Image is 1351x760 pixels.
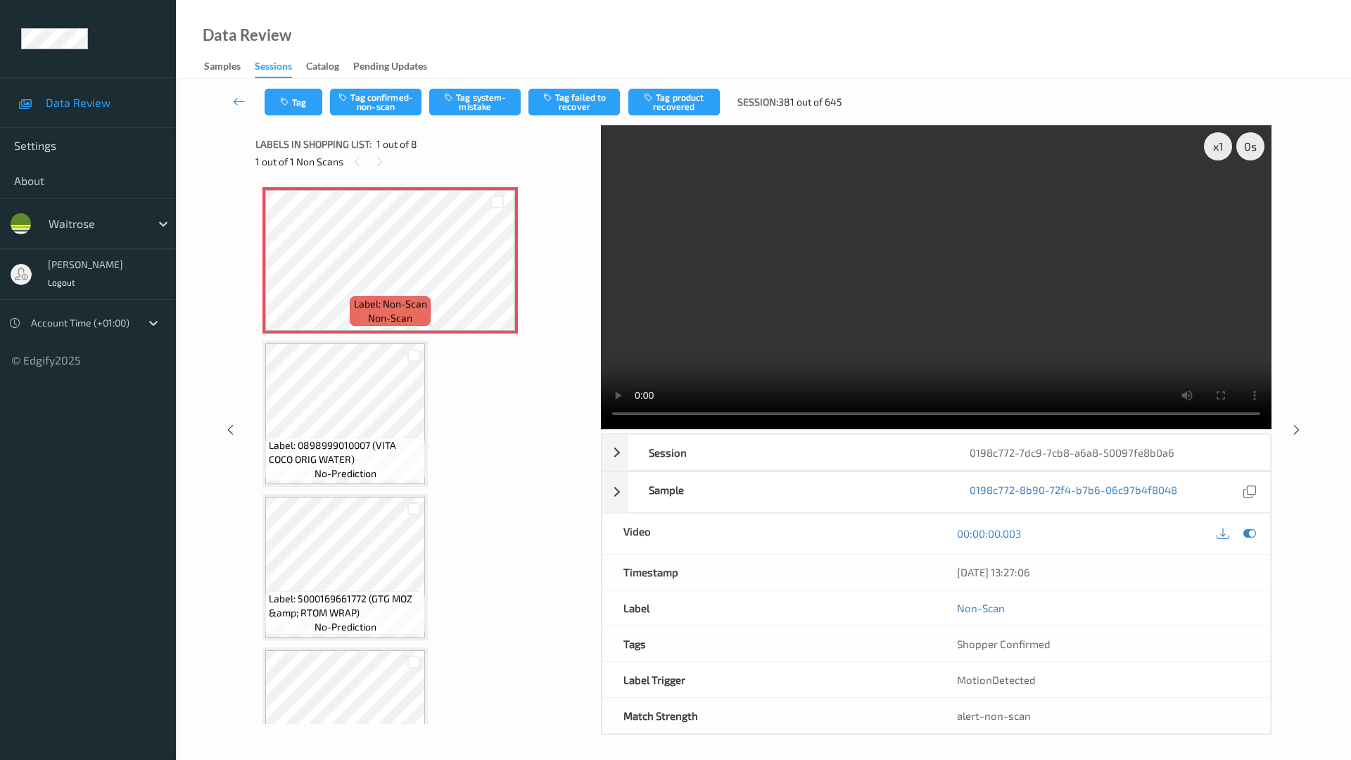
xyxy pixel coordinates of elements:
[602,662,937,697] div: Label Trigger
[602,471,1271,513] div: Sample0198c772-8b90-72f4-b7b6-06c97b4f8048
[602,626,937,661] div: Tags
[1204,132,1232,160] div: x 1
[970,483,1177,502] a: 0198c772-8b90-72f4-b7b6-06c97b4f8048
[628,472,949,512] div: Sample
[269,438,421,467] span: Label: 0898999010007 (VITA COCO ORIG WATER)
[957,526,1021,540] a: 00:00:00.003
[204,57,255,77] a: Samples
[602,555,937,590] div: Timestamp
[778,95,842,109] span: 381 out of 645
[203,28,291,42] div: Data Review
[330,89,421,115] button: Tag confirmed-non-scan
[936,662,1270,697] div: MotionDetected
[602,698,937,733] div: Match Strength
[306,59,339,77] div: Catalog
[255,137,372,151] span: Labels in shopping list:
[354,297,427,311] span: Label: Non-Scan
[429,89,521,115] button: Tag system-mistake
[957,709,1249,723] div: alert-non-scan
[957,638,1051,650] span: Shopper Confirmed
[306,57,353,77] a: Catalog
[368,311,412,325] span: non-scan
[204,59,241,77] div: Samples
[528,89,620,115] button: Tag failed to recover
[255,153,591,170] div: 1 out of 1 Non Scans
[957,601,1005,615] a: Non-Scan
[269,592,421,620] span: Label: 5000169661772 (GTG MOZ &amp; RTOM WRAP)
[255,59,292,78] div: Sessions
[353,59,427,77] div: Pending Updates
[957,565,1249,579] div: [DATE] 13:27:06
[265,89,322,115] button: Tag
[255,57,306,78] a: Sessions
[315,620,376,634] span: no-prediction
[628,89,720,115] button: Tag product recovered
[602,590,937,626] div: Label
[602,434,1271,471] div: Session0198c772-7dc9-7cb8-a6a8-50097fe8b0a6
[737,95,778,109] span: Session:
[1236,132,1264,160] div: 0 s
[602,514,937,554] div: Video
[376,137,417,151] span: 1 out of 8
[628,435,949,470] div: Session
[949,435,1270,470] div: 0198c772-7dc9-7cb8-a6a8-50097fe8b0a6
[315,467,376,481] span: no-prediction
[353,57,441,77] a: Pending Updates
